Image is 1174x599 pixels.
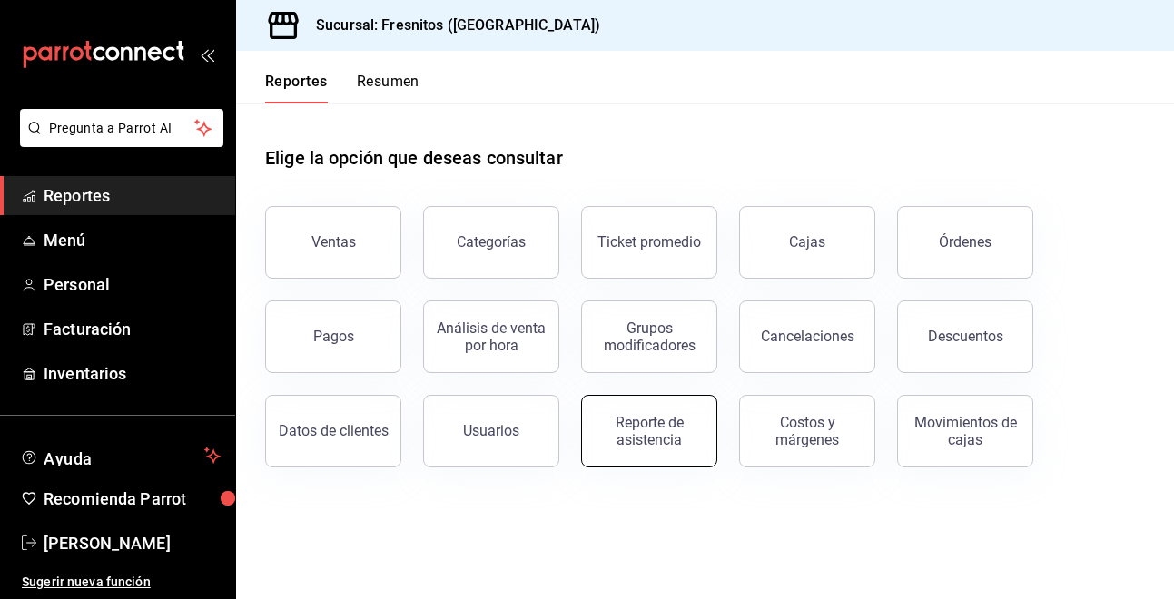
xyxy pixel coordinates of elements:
[597,233,701,250] div: Ticket promedio
[897,395,1033,467] button: Movimientos de cajas
[909,414,1021,448] div: Movimientos de cajas
[49,119,195,138] span: Pregunta a Parrot AI
[20,109,223,147] button: Pregunta a Parrot AI
[44,228,221,252] span: Menú
[44,445,197,466] span: Ayuda
[435,319,548,354] div: Análisis de venta por hora
[928,328,1003,345] div: Descuentos
[593,414,705,448] div: Reporte de asistencia
[581,206,717,279] button: Ticket promedio
[939,233,991,250] div: Órdenes
[265,206,401,279] button: Ventas
[44,486,221,511] span: Recomienda Parrot
[200,47,214,62] button: open_drawer_menu
[457,233,526,250] div: Categorías
[423,395,559,467] button: Usuarios
[423,206,559,279] button: Categorías
[44,183,221,208] span: Reportes
[265,144,563,172] h1: Elige la opción que deseas consultar
[44,361,221,386] span: Inventarios
[593,319,705,354] div: Grupos modificadores
[301,15,600,36] h3: Sucursal: Fresnitos ([GEOGRAPHIC_DATA])
[739,206,875,279] a: Cajas
[44,317,221,341] span: Facturación
[581,300,717,373] button: Grupos modificadores
[44,531,221,555] span: [PERSON_NAME]
[313,328,354,345] div: Pagos
[761,328,854,345] div: Cancelaciones
[279,422,389,439] div: Datos de clientes
[463,422,519,439] div: Usuarios
[265,395,401,467] button: Datos de clientes
[423,300,559,373] button: Análisis de venta por hora
[739,395,875,467] button: Costos y márgenes
[311,233,356,250] div: Ventas
[897,206,1033,279] button: Órdenes
[789,231,826,253] div: Cajas
[44,272,221,297] span: Personal
[357,73,419,103] button: Resumen
[265,300,401,373] button: Pagos
[265,73,419,103] div: navigation tabs
[22,573,221,592] span: Sugerir nueva función
[897,300,1033,373] button: Descuentos
[581,395,717,467] button: Reporte de asistencia
[265,73,328,103] button: Reportes
[751,414,863,448] div: Costos y márgenes
[739,300,875,373] button: Cancelaciones
[13,132,223,151] a: Pregunta a Parrot AI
